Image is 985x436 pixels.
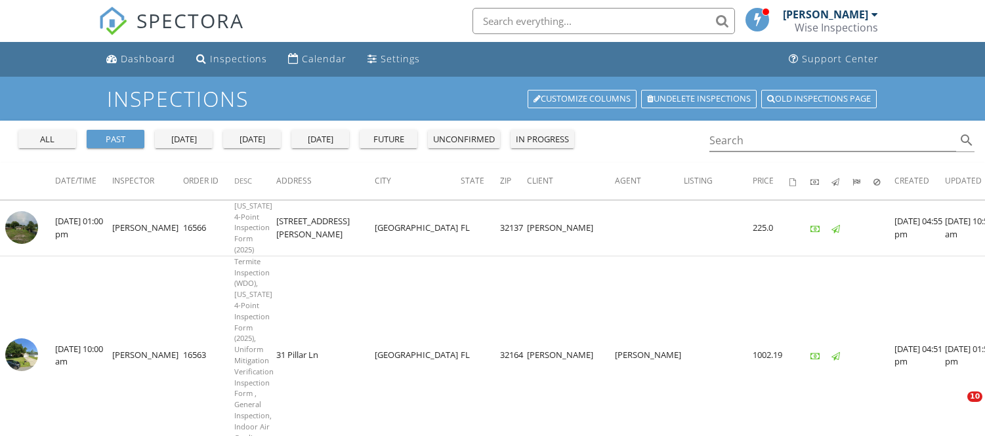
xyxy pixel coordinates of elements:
[852,163,873,199] th: Submitted: Not sorted.
[101,47,180,71] a: Dashboard
[894,200,945,256] td: [DATE] 04:55 pm
[160,133,207,146] div: [DATE]
[684,175,713,186] span: Listing
[302,52,346,65] div: Calendar
[873,163,894,199] th: Canceled: Not sorted.
[500,163,527,199] th: Zip: Not sorted.
[112,163,183,199] th: Inspector: Not sorted.
[500,200,527,256] td: 32137
[967,391,982,402] span: 10
[472,8,735,34] input: Search everything...
[684,163,753,199] th: Listing: Not sorted.
[615,175,641,186] span: Agent
[228,133,276,146] div: [DATE]
[753,163,789,199] th: Price: Not sorted.
[831,163,852,199] th: Published: Not sorted.
[276,175,312,186] span: Address
[753,200,789,256] td: 225.0
[107,87,878,110] h1: Inspections
[283,47,352,71] a: Calendar
[433,133,495,146] div: unconfirmed
[183,200,234,256] td: 16566
[945,175,982,186] span: Updated
[641,90,757,108] a: Undelete inspections
[297,133,344,146] div: [DATE]
[516,133,569,146] div: in progress
[753,175,774,186] span: Price
[121,52,175,65] div: Dashboard
[894,163,945,199] th: Created: Not sorted.
[511,130,574,148] button: in progress
[223,130,281,148] button: [DATE]
[761,90,877,108] a: Old inspections page
[112,200,183,256] td: [PERSON_NAME]
[940,391,972,423] iframe: Intercom live chat
[959,132,975,148] i: search
[360,130,417,148] button: future
[615,163,684,199] th: Agent: Not sorted.
[381,52,420,65] div: Settings
[375,200,461,256] td: [GEOGRAPHIC_DATA]
[210,52,267,65] div: Inspections
[55,175,96,186] span: Date/Time
[234,201,272,254] span: [US_STATE] 4-Point Inspection Form (2025)
[234,176,252,186] span: Desc
[527,175,553,186] span: Client
[5,338,38,371] img: streetview
[795,21,878,34] div: Wise Inspections
[276,163,375,199] th: Address: Not sorted.
[789,163,810,199] th: Agreements signed: Not sorted.
[92,133,139,146] div: past
[783,8,868,21] div: [PERSON_NAME]
[500,175,511,186] span: Zip
[18,130,76,148] button: all
[291,130,349,148] button: [DATE]
[894,175,929,186] span: Created
[428,130,500,148] button: unconfirmed
[191,47,272,71] a: Inspections
[87,130,144,148] button: past
[55,200,112,256] td: [DATE] 01:00 pm
[527,163,615,199] th: Client: Not sorted.
[528,90,637,108] a: Customize Columns
[234,163,276,199] th: Desc: Not sorted.
[810,163,831,199] th: Paid: Not sorted.
[784,47,884,71] a: Support Center
[24,133,71,146] div: all
[365,133,412,146] div: future
[362,47,425,71] a: Settings
[55,163,112,199] th: Date/Time: Not sorted.
[527,200,615,256] td: [PERSON_NAME]
[112,175,154,186] span: Inspector
[5,211,38,244] img: streetview
[183,175,219,186] span: Order ID
[136,7,244,34] span: SPECTORA
[155,130,213,148] button: [DATE]
[461,163,500,199] th: State: Not sorted.
[375,163,461,199] th: City: Not sorted.
[461,200,500,256] td: FL
[98,7,127,35] img: The Best Home Inspection Software - Spectora
[98,18,244,45] a: SPECTORA
[375,175,391,186] span: City
[709,130,957,151] input: Search
[183,163,234,199] th: Order ID: Not sorted.
[802,52,879,65] div: Support Center
[276,200,375,256] td: [STREET_ADDRESS][PERSON_NAME]
[461,175,484,186] span: State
